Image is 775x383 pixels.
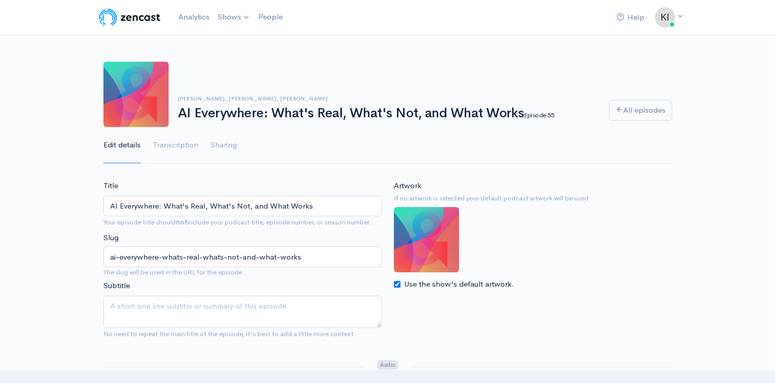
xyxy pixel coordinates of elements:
label: Subtitle [103,280,130,292]
img: ZenCast Logo [97,7,162,28]
input: title-of-episode [103,246,382,267]
a: Sharing [210,127,237,164]
a: Shows [213,6,254,29]
small: Episode 55 [524,111,554,119]
small: The slug will be used in the URL for the episode. [103,267,382,277]
a: People [254,6,287,28]
span: Audio [377,360,398,370]
label: Artwork [394,180,421,192]
small: Your episode title should include your podcast title, episode number, or season number. [103,218,371,226]
small: If no artwork is selected your default podcast artwork will be used [394,193,672,203]
img: ... [655,7,675,28]
a: Transcription [153,127,198,164]
a: All episodes [609,100,672,121]
a: Analytics [174,6,213,28]
label: Slug [103,232,119,244]
small: No need to repeat the main title of the episode, it's best to add a little more context. [103,329,356,338]
a: Help [612,7,649,29]
label: Title [103,180,118,192]
a: Edit details [103,127,141,164]
label: Use the show's default artwork. [404,278,514,290]
h6: [PERSON_NAME], [PERSON_NAME], [PERSON_NAME] [178,96,597,101]
input: What is the episode's title? [103,196,382,217]
h1: AI Everywhere: What's Real, What's Not, and What Works [178,106,597,121]
strong: not [176,218,188,226]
